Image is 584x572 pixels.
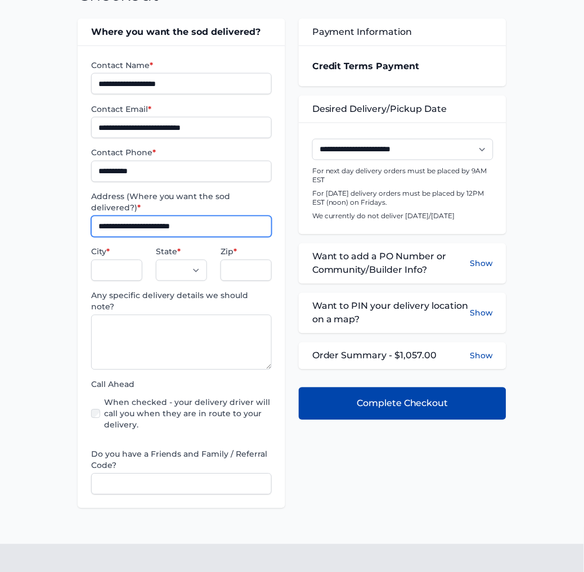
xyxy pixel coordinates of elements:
label: When checked - your delivery driver will call you when they are in route to your delivery. [105,397,272,431]
span: Want to PIN your delivery location on a map? [312,300,470,327]
p: We currently do not deliver [DATE]/[DATE] [312,212,493,221]
span: Complete Checkout [357,397,448,411]
div: Where you want the sod delivered? [78,19,285,46]
label: Any specific delivery details we should note? [91,290,272,313]
label: Zip [221,246,272,258]
span: Want to add a PO Number or Community/Builder Info? [312,250,470,277]
p: For next day delivery orders must be placed by 9AM EST [312,167,493,185]
button: Show [470,250,493,277]
label: Contact Phone [91,147,272,159]
label: Do you have a Friends and Family / Referral Code? [91,449,272,471]
strong: Credit Terms Payment [312,61,420,71]
div: Desired Delivery/Pickup Date [299,96,506,123]
span: Order Summary - $1,057.00 [312,349,437,363]
p: For [DATE] delivery orders must be placed by 12PM EST (noon) on Fridays. [312,190,493,208]
label: Contact Name [91,60,272,71]
div: Payment Information [299,19,506,46]
label: City [91,246,142,258]
label: Contact Email [91,103,272,115]
label: State [156,246,207,258]
label: Address (Where you want the sod delivered?) [91,191,272,214]
button: Complete Checkout [299,388,506,420]
button: Show [470,300,493,327]
button: Show [470,350,493,362]
label: Call Ahead [91,379,272,390]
